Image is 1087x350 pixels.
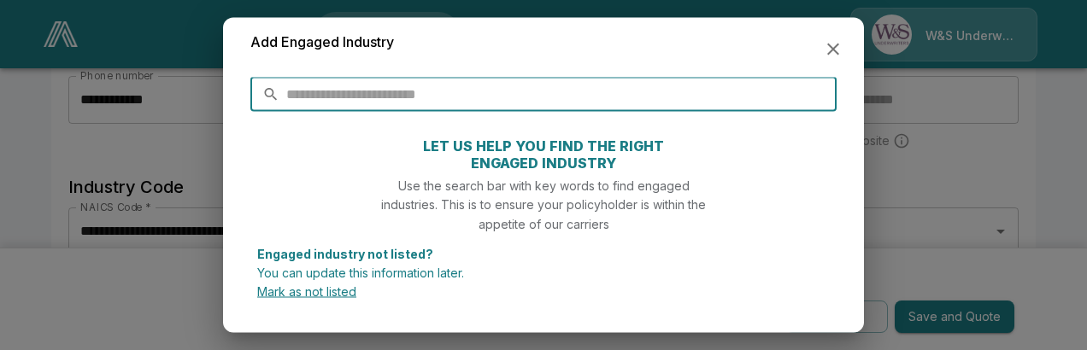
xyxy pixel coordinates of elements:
p: Use the search bar with key words to find engaged [398,176,690,194]
h6: Add Engaged Industry [250,32,394,54]
p: You can update this information later. [257,267,830,279]
p: Engaged industry not listed? [257,248,830,260]
p: LET US HELP YOU FIND THE RIGHT [423,138,664,152]
p: appetite of our carriers [479,214,609,232]
p: ENGAGED INDUSTRY [471,155,616,169]
p: Mark as not listed [257,286,830,298]
p: industries. This is to ensure your policyholder is within the [381,195,706,213]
